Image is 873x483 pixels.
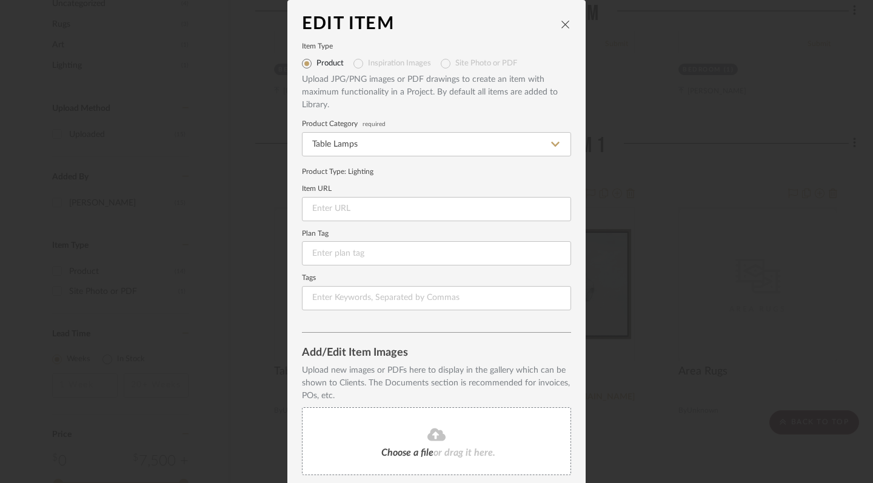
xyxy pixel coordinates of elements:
[302,121,571,127] label: Product Category
[316,59,344,68] label: Product
[363,122,386,127] span: required
[302,275,571,281] label: Tags
[302,197,571,221] input: Enter URL
[302,231,571,237] label: Plan Tag
[302,166,571,177] div: Product Type
[560,19,571,30] button: close
[302,73,571,112] div: Upload JPG/PNG images or PDF drawings to create an item with maximum functionality in a Project. ...
[302,54,571,73] mat-radio-group: Select item type
[381,448,433,458] span: Choose a file
[302,132,571,156] input: Type a category to search and select
[302,286,571,310] input: Enter Keywords, Separated by Commas
[433,448,495,458] span: or drag it here.
[344,168,373,175] span: : Lighting
[302,44,571,50] label: Item Type
[302,241,571,265] input: Enter plan tag
[302,347,571,359] div: Add/Edit Item Images
[302,364,571,402] div: Upload new images or PDFs here to display in the gallery which can be shown to Clients. The Docum...
[302,186,571,192] label: Item URL
[302,15,560,34] div: Edit Item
